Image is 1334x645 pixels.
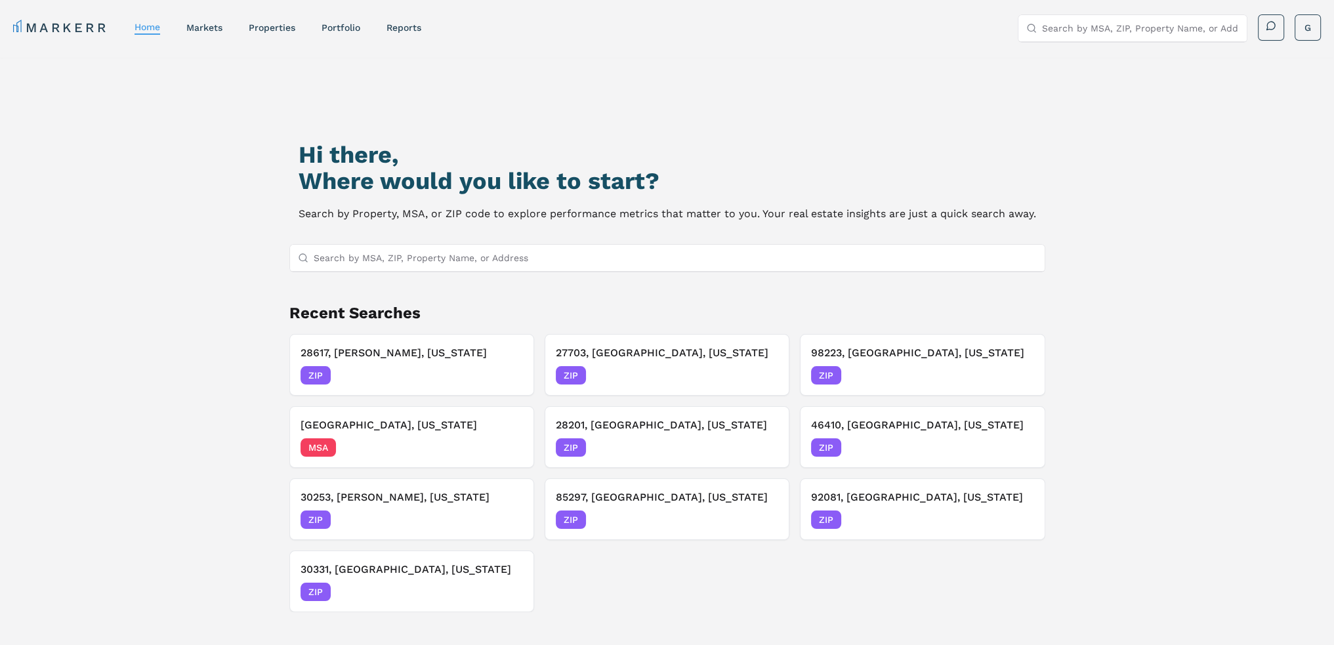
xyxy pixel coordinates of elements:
p: Search by Property, MSA, or ZIP code to explore performance metrics that matter to you. Your real... [299,205,1036,223]
h3: 27703, [GEOGRAPHIC_DATA], [US_STATE] [556,345,778,361]
span: [DATE] [749,369,778,382]
span: ZIP [811,510,841,529]
span: MSA [301,438,336,457]
button: 28201, [GEOGRAPHIC_DATA], [US_STATE]ZIP[DATE] [545,406,789,468]
span: ZIP [556,510,586,529]
h1: Hi there, [299,142,1036,168]
span: ZIP [301,583,331,601]
button: 28617, [PERSON_NAME], [US_STATE]ZIP[DATE] [289,334,534,396]
span: G [1304,21,1311,34]
button: 85297, [GEOGRAPHIC_DATA], [US_STATE]ZIP[DATE] [545,478,789,540]
span: ZIP [556,438,586,457]
h3: 28201, [GEOGRAPHIC_DATA], [US_STATE] [556,417,778,433]
h3: 28617, [PERSON_NAME], [US_STATE] [301,345,523,361]
a: MARKERR [13,18,108,37]
span: [DATE] [749,513,778,526]
span: [DATE] [493,441,523,454]
span: ZIP [301,366,331,385]
span: ZIP [301,510,331,529]
input: Search by MSA, ZIP, Property Name, or Address [1042,15,1239,41]
span: [DATE] [493,513,523,526]
h3: 92081, [GEOGRAPHIC_DATA], [US_STATE] [811,489,1033,505]
a: Portfolio [322,22,360,33]
h2: Recent Searches [289,302,1045,323]
a: reports [386,22,421,33]
a: properties [249,22,295,33]
button: 92081, [GEOGRAPHIC_DATA], [US_STATE]ZIP[DATE] [800,478,1045,540]
span: [DATE] [1005,513,1034,526]
button: 30253, [PERSON_NAME], [US_STATE]ZIP[DATE] [289,478,534,540]
a: markets [186,22,222,33]
span: ZIP [556,366,586,385]
h3: 98223, [GEOGRAPHIC_DATA], [US_STATE] [811,345,1033,361]
h3: 85297, [GEOGRAPHIC_DATA], [US_STATE] [556,489,778,505]
input: Search by MSA, ZIP, Property Name, or Address [314,245,1037,271]
button: 27703, [GEOGRAPHIC_DATA], [US_STATE]ZIP[DATE] [545,334,789,396]
a: home [135,22,160,32]
h2: Where would you like to start? [299,168,1036,194]
span: ZIP [811,366,841,385]
h3: 30331, [GEOGRAPHIC_DATA], [US_STATE] [301,562,523,577]
span: [DATE] [1005,441,1034,454]
h3: [GEOGRAPHIC_DATA], [US_STATE] [301,417,523,433]
button: 98223, [GEOGRAPHIC_DATA], [US_STATE]ZIP[DATE] [800,334,1045,396]
button: G [1295,14,1321,41]
span: ZIP [811,438,841,457]
h3: 30253, [PERSON_NAME], [US_STATE] [301,489,523,505]
button: 46410, [GEOGRAPHIC_DATA], [US_STATE]ZIP[DATE] [800,406,1045,468]
button: [GEOGRAPHIC_DATA], [US_STATE]MSA[DATE] [289,406,534,468]
span: [DATE] [749,441,778,454]
span: [DATE] [493,369,523,382]
span: [DATE] [493,585,523,598]
button: 30331, [GEOGRAPHIC_DATA], [US_STATE]ZIP[DATE] [289,551,534,612]
h3: 46410, [GEOGRAPHIC_DATA], [US_STATE] [811,417,1033,433]
span: [DATE] [1005,369,1034,382]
